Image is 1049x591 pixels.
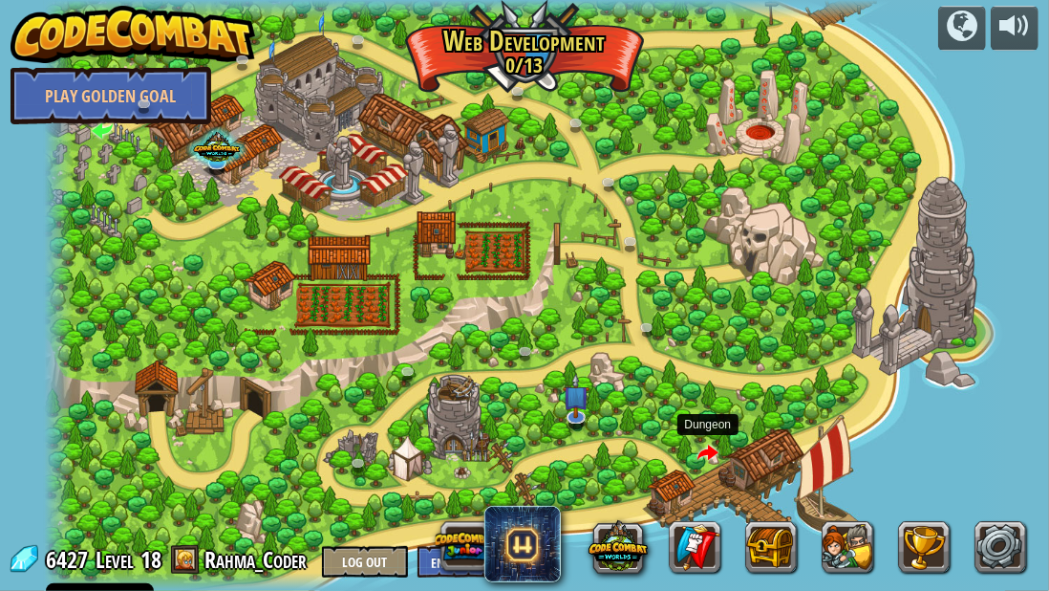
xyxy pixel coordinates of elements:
img: CodeCombat - Learn how to code by playing a game [11,6,255,63]
img: level-banner-unstarted-subscriber.png [563,374,589,419]
span: 6427 [46,544,94,575]
a: Rahma_Coder [204,544,312,575]
button: Adjust volume [991,6,1038,51]
span: Level [96,544,134,576]
span: 18 [140,544,161,575]
button: Campaigns [938,6,986,51]
a: Play Golden Goal [11,67,211,124]
button: Log Out [322,546,408,578]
